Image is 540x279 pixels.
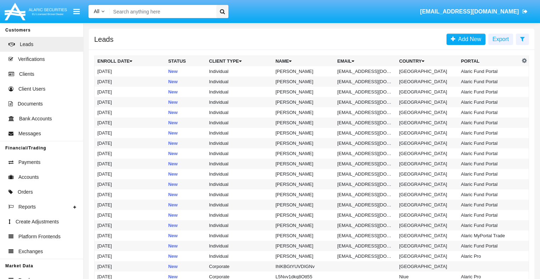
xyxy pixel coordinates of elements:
[335,97,397,107] td: [EMAIL_ADDRESS][DOMAIN_NAME]
[396,241,458,251] td: [GEOGRAPHIC_DATA]
[95,128,165,138] td: [DATE]
[458,200,520,210] td: Alaric Fund Portal
[165,128,206,138] td: New
[458,87,520,97] td: Alaric Fund Portal
[273,128,335,138] td: [PERSON_NAME]
[18,173,39,181] span: Accounts
[396,107,458,118] td: [GEOGRAPHIC_DATA]
[95,56,165,67] th: Enroll Date
[273,230,335,241] td: [PERSON_NAME]
[396,66,458,76] td: [GEOGRAPHIC_DATA]
[95,261,165,272] td: [DATE]
[18,85,45,93] span: Client Users
[458,169,520,179] td: Alaric Fund Portal
[335,128,397,138] td: [EMAIL_ADDRESS][DOMAIN_NAME]
[273,261,335,272] td: IhlKBGtYUVDIGNv
[206,118,273,128] td: Individual
[19,115,52,123] span: Bank Accounts
[335,189,397,200] td: [EMAIL_ADDRESS][DOMAIN_NAME]
[206,210,273,220] td: Individual
[273,76,335,87] td: [PERSON_NAME]
[206,87,273,97] td: Individual
[165,56,206,67] th: Status
[396,56,458,67] th: Country
[273,97,335,107] td: [PERSON_NAME]
[335,107,397,118] td: [EMAIL_ADDRESS][DOMAIN_NAME]
[95,210,165,220] td: [DATE]
[206,66,273,76] td: Individual
[396,200,458,210] td: [GEOGRAPHIC_DATA]
[335,138,397,148] td: [EMAIL_ADDRESS][DOMAIN_NAME]
[458,56,520,67] th: Portal
[206,189,273,200] td: Individual
[18,56,45,63] span: Verifications
[447,34,485,45] a: Add New
[95,138,165,148] td: [DATE]
[206,179,273,189] td: Individual
[165,118,206,128] td: New
[396,76,458,87] td: [GEOGRAPHIC_DATA]
[273,251,335,261] td: [PERSON_NAME]
[110,5,214,18] input: Search
[396,251,458,261] td: [GEOGRAPHIC_DATA]
[165,241,206,251] td: New
[273,87,335,97] td: [PERSON_NAME]
[206,97,273,107] td: Individual
[458,189,520,200] td: Alaric Fund Portal
[335,66,397,76] td: [EMAIL_ADDRESS][DOMAIN_NAME]
[273,200,335,210] td: [PERSON_NAME]
[335,56,397,67] th: Email
[206,169,273,179] td: Individual
[165,66,206,76] td: New
[458,220,520,230] td: Alaric Fund Portal
[335,159,397,169] td: [EMAIL_ADDRESS][DOMAIN_NAME]
[94,36,114,42] h5: Leads
[458,128,520,138] td: Alaric Fund Portal
[19,70,34,78] span: Clients
[4,1,68,22] img: Logo image
[335,200,397,210] td: [EMAIL_ADDRESS][DOMAIN_NAME]
[206,128,273,138] td: Individual
[95,159,165,169] td: [DATE]
[206,241,273,251] td: Individual
[206,148,273,159] td: Individual
[458,97,520,107] td: Alaric Fund Portal
[206,220,273,230] td: Individual
[273,169,335,179] td: [PERSON_NAME]
[273,189,335,200] td: [PERSON_NAME]
[335,87,397,97] td: [EMAIL_ADDRESS][DOMAIN_NAME]
[458,210,520,220] td: Alaric Fund Portal
[95,148,165,159] td: [DATE]
[396,87,458,97] td: [GEOGRAPHIC_DATA]
[273,138,335,148] td: [PERSON_NAME]
[165,200,206,210] td: New
[95,189,165,200] td: [DATE]
[458,159,520,169] td: Alaric Fund Portal
[95,200,165,210] td: [DATE]
[18,188,33,196] span: Orders
[396,169,458,179] td: [GEOGRAPHIC_DATA]
[95,118,165,128] td: [DATE]
[165,261,206,272] td: New
[458,107,520,118] td: Alaric Fund Portal
[206,230,273,241] td: Individual
[165,179,206,189] td: New
[95,230,165,241] td: [DATE]
[165,87,206,97] td: New
[165,220,206,230] td: New
[20,41,33,48] span: Leads
[396,159,458,169] td: [GEOGRAPHIC_DATA]
[94,8,100,14] span: All
[273,66,335,76] td: [PERSON_NAME]
[16,218,59,226] span: Create Adjustments
[165,189,206,200] td: New
[18,233,61,240] span: Platform Frontends
[458,66,520,76] td: Alaric Fund Portal
[396,189,458,200] td: [GEOGRAPHIC_DATA]
[335,118,397,128] td: [EMAIL_ADDRESS][DOMAIN_NAME]
[206,76,273,87] td: Individual
[95,251,165,261] td: [DATE]
[89,8,110,15] a: All
[206,107,273,118] td: Individual
[396,230,458,241] td: [GEOGRAPHIC_DATA]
